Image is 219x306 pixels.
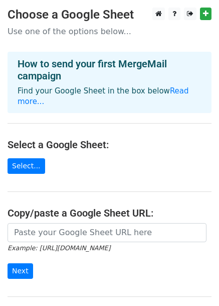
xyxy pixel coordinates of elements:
[18,86,189,106] a: Read more...
[18,58,201,82] h4: How to send your first MergeMail campaign
[8,8,211,22] h3: Choose a Google Sheet
[8,263,33,279] input: Next
[8,207,211,219] h4: Copy/paste a Google Sheet URL:
[8,158,45,174] a: Select...
[18,86,201,107] p: Find your Google Sheet in the box below
[8,26,211,37] p: Use one of the options below...
[8,244,110,252] small: Example: [URL][DOMAIN_NAME]
[8,223,206,242] input: Paste your Google Sheet URL here
[8,139,211,151] h4: Select a Google Sheet:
